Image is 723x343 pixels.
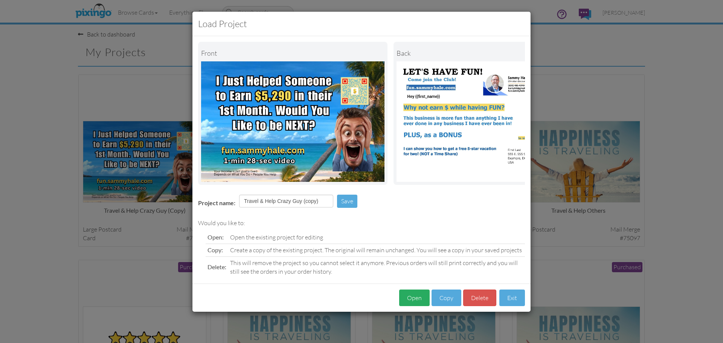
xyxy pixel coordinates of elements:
img: Portrait Image [397,61,580,182]
span: Delete: [207,263,226,270]
button: Delete [463,290,496,306]
button: Save [337,195,357,208]
button: Exit [499,290,525,306]
input: Enter project name [239,195,333,207]
div: back [397,45,580,61]
div: Front [201,45,384,61]
td: This will remove the project so you cannot select it anymore. Previous orders will still print co... [228,256,525,277]
span: Copy: [207,246,223,253]
button: Copy [432,290,461,306]
button: Open [399,290,430,306]
td: Create a copy of the existing project. The original will remain unchanged. You will see a copy in... [228,244,525,256]
h3: Load Project [198,17,525,30]
img: Landscape Image [201,61,384,182]
label: Project name: [198,199,235,207]
div: Would you like to: [198,219,525,227]
td: Open the existing project for editing [228,231,525,244]
span: Open: [207,233,224,241]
